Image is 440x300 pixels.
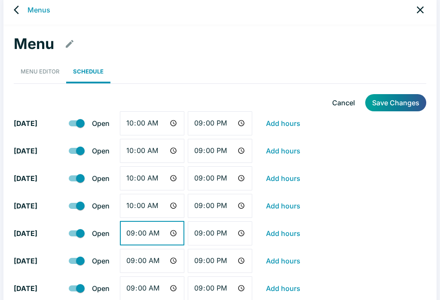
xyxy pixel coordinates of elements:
[92,146,110,156] p: Open
[14,118,57,129] p: [DATE]
[14,228,57,239] p: [DATE]
[92,118,110,129] p: Open
[14,60,66,83] a: Menu Editor
[14,201,57,211] p: [DATE]
[14,283,57,294] p: [DATE]
[14,35,54,53] h1: Menu
[411,0,430,19] a: close
[263,197,304,214] button: Add hours
[263,170,304,187] button: Add hours
[263,252,304,269] button: Add hours
[329,94,358,111] a: Cancel
[14,146,57,156] p: [DATE]
[263,142,304,159] button: Add hours
[27,5,50,15] a: Menus
[14,173,57,184] p: [DATE]
[263,115,304,132] button: Add hours
[14,256,57,266] p: [DATE]
[10,1,27,18] a: back
[92,173,110,184] p: Open
[92,283,110,294] p: Open
[263,280,304,297] button: Add hours
[92,256,110,266] p: Open
[92,201,110,211] p: Open
[66,60,110,83] a: Schedule
[365,94,426,111] button: Save Changes
[263,225,304,242] button: Add hours
[92,228,110,239] p: Open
